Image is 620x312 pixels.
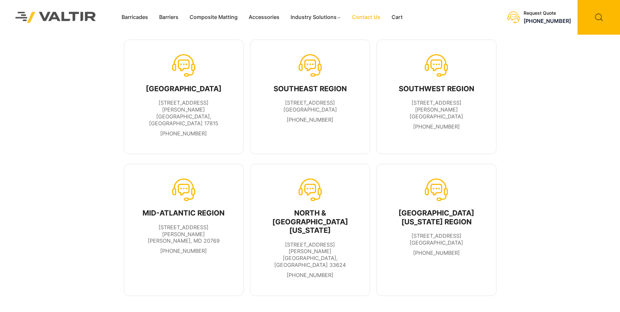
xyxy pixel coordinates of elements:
[160,130,207,137] a: [PHONE_NUMBER]
[524,18,571,24] a: [PHONE_NUMBER]
[391,209,482,226] div: [GEOGRAPHIC_DATA][US_STATE] REGION
[287,272,333,278] a: [PHONE_NUMBER]
[410,233,463,246] span: [STREET_ADDRESS] [GEOGRAPHIC_DATA]
[154,12,184,22] a: Barriers
[7,3,105,31] img: Valtir Rentals
[184,12,243,22] a: Composite Matting
[274,241,346,268] span: [STREET_ADDRESS][PERSON_NAME] [GEOGRAPHIC_DATA], [GEOGRAPHIC_DATA] 33624
[283,99,337,113] span: [STREET_ADDRESS] [GEOGRAPHIC_DATA]
[148,224,220,244] span: [STREET_ADDRESS][PERSON_NAME] [PERSON_NAME], MD 20769
[391,84,482,93] div: SOUTHWEST REGION
[413,123,460,130] a: [PHONE_NUMBER]
[274,84,347,93] div: SOUTHEAST REGION
[138,209,230,217] div: MID-ATLANTIC REGION
[149,99,218,126] span: [STREET_ADDRESS][PERSON_NAME] [GEOGRAPHIC_DATA], [GEOGRAPHIC_DATA] 17815
[287,116,333,123] a: [PHONE_NUMBER]
[413,250,460,256] a: [PHONE_NUMBER]
[264,209,356,234] div: NORTH & [GEOGRAPHIC_DATA][US_STATE]
[285,12,347,22] a: Industry Solutions
[346,12,386,22] a: Contact Us
[524,10,571,16] div: Request Quote
[116,12,154,22] a: Barricades
[386,12,408,22] a: Cart
[138,84,230,93] div: [GEOGRAPHIC_DATA]
[243,12,285,22] a: Accessories
[410,99,463,120] span: [STREET_ADDRESS][PERSON_NAME] [GEOGRAPHIC_DATA]
[160,248,207,254] a: [PHONE_NUMBER]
